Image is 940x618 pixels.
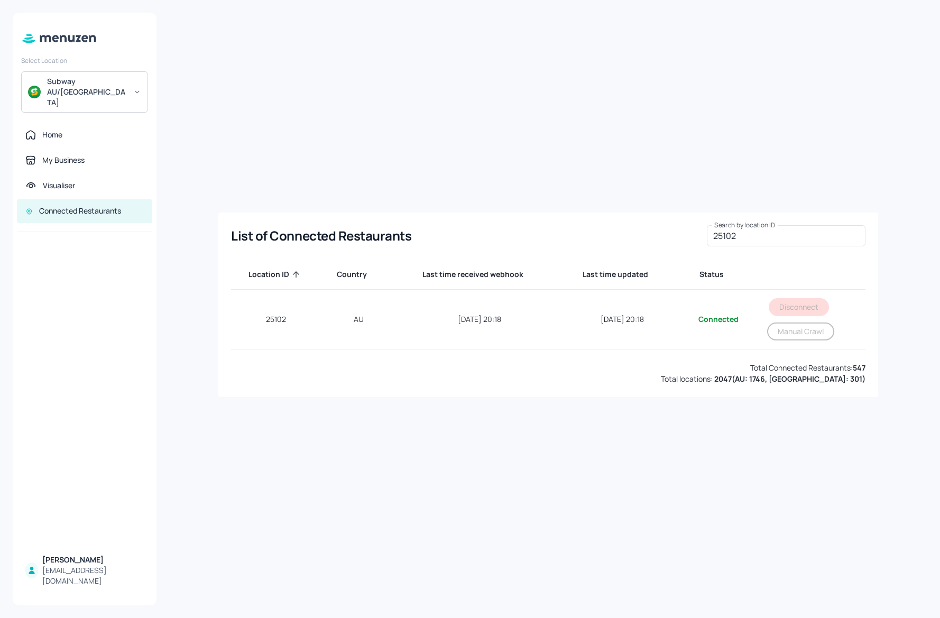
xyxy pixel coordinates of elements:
[699,268,738,281] span: Status
[42,155,85,165] div: My Business
[853,363,865,373] b: 547
[42,565,144,586] div: [EMAIL_ADDRESS][DOMAIN_NAME]
[28,86,41,98] img: avatar
[583,268,662,281] span: Last time updated
[767,322,834,340] button: Manual Crawl
[714,374,865,384] b: 2047 ( AU: 1746, [GEOGRAPHIC_DATA]: 301 )
[769,298,829,316] button: Disconnect
[47,76,127,108] div: Subway AU/[GEOGRAPHIC_DATA]
[21,56,148,65] div: Select Location
[231,290,320,349] td: 25102
[39,206,121,216] div: Connected Restaurants
[248,268,303,281] span: Location ID
[337,268,381,281] span: Country
[397,290,562,349] td: [DATE] 20:18
[42,130,62,140] div: Home
[661,373,865,384] div: Total locations:
[321,290,397,349] td: AU
[422,268,537,281] span: Last time received webhook
[692,314,746,325] div: Connected
[231,227,411,244] div: List of Connected Restaurants
[562,290,683,349] td: [DATE] 20:18
[750,362,865,373] div: Total Connected Restaurants:
[42,555,144,565] div: [PERSON_NAME]
[43,180,75,191] div: Visualiser
[714,220,776,229] label: Search by location ID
